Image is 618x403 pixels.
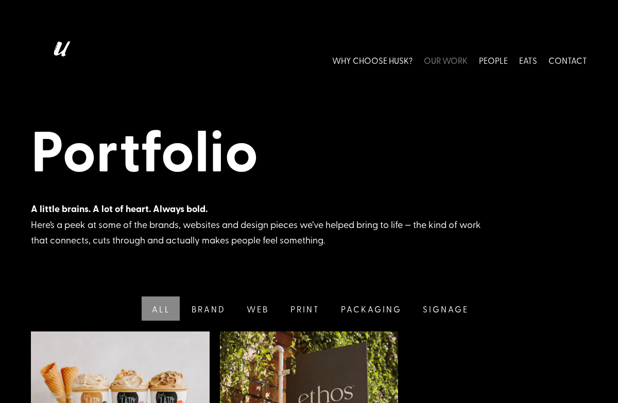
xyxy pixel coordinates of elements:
a: Print [279,296,330,321]
a: Brand [180,296,235,321]
a: All [140,296,180,321]
h1: Portfolio [31,115,587,188]
a: OUR WORK [424,37,468,83]
a: Signage [411,296,478,321]
a: WHY CHOOSE HUSK? [332,37,413,83]
a: PEOPLE [479,37,508,83]
a: Packaging [329,296,411,321]
div: Here’s a peek at some of the brands, websites and design pieces we’ve helped bring to life — the ... [31,201,494,248]
img: Husk logo [31,37,88,83]
a: CONTACT [548,37,587,83]
a: EATS [519,37,537,83]
strong: A little brains. A lot of heart. Always bold. [31,202,208,215]
a: Web [235,296,279,321]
